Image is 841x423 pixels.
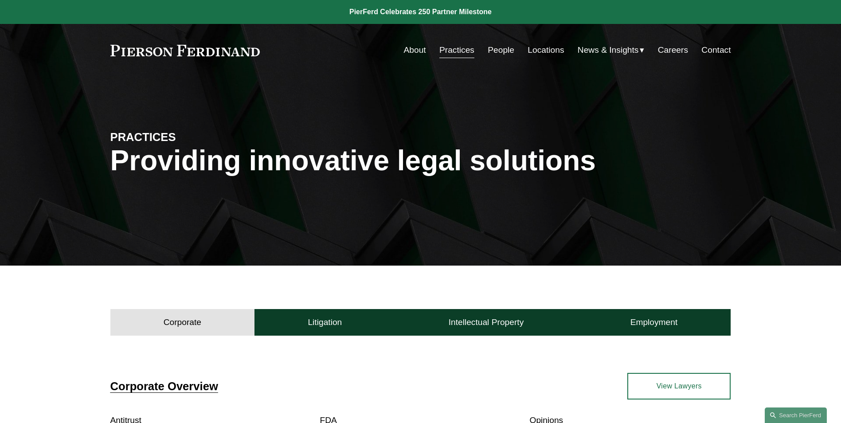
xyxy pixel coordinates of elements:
[630,317,678,328] h4: Employment
[488,42,514,59] a: People
[110,380,218,392] a: Corporate Overview
[308,317,342,328] h4: Litigation
[164,317,201,328] h4: Corporate
[701,42,731,59] a: Contact
[765,407,827,423] a: Search this site
[528,42,564,59] a: Locations
[439,42,474,59] a: Practices
[627,373,731,399] a: View Lawyers
[449,317,524,328] h4: Intellectual Property
[110,145,731,177] h1: Providing innovative legal solutions
[404,42,426,59] a: About
[658,42,688,59] a: Careers
[578,42,645,59] a: folder dropdown
[578,43,639,58] span: News & Insights
[110,130,266,144] h4: PRACTICES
